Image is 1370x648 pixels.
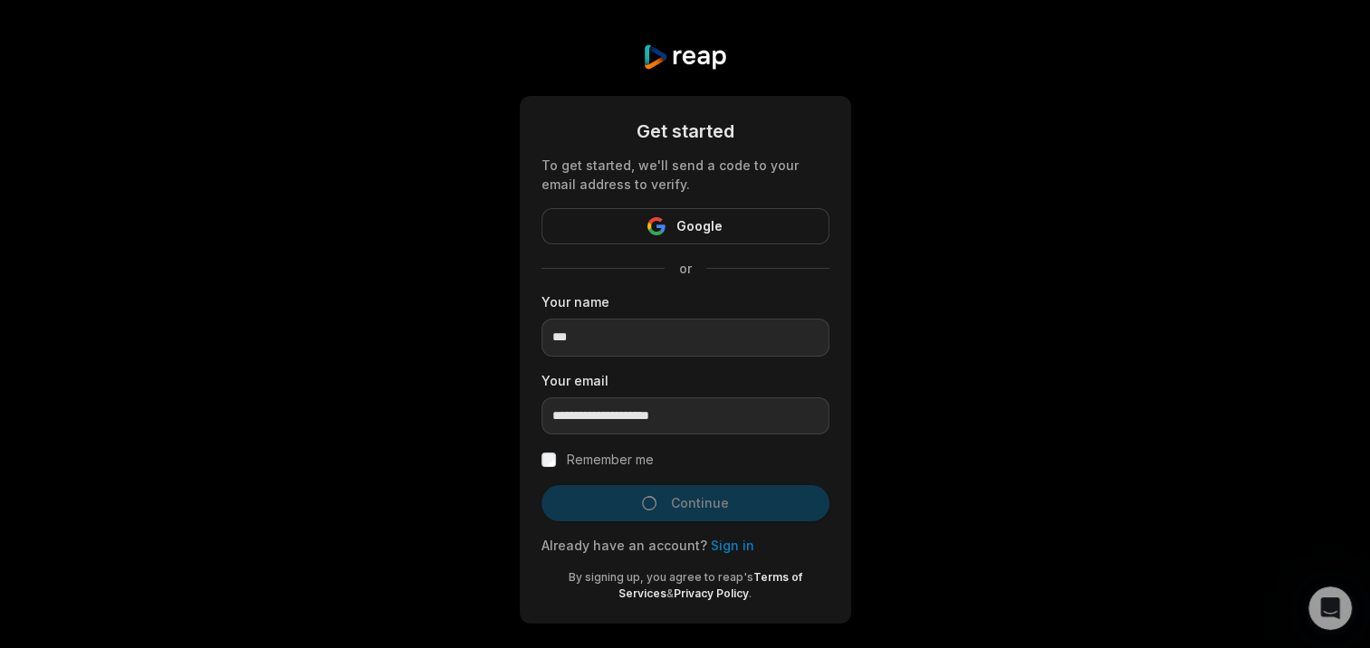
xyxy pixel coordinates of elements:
[567,449,654,471] label: Remember me
[541,118,829,145] div: Get started
[569,570,753,584] span: By signing up, you agree to reap's
[541,292,829,311] label: Your name
[666,586,674,600] span: &
[676,215,723,237] span: Google
[711,538,754,553] a: Sign in
[541,538,707,553] span: Already have an account?
[674,586,749,600] a: Privacy Policy
[541,208,829,244] button: Google
[665,259,706,278] span: or
[541,371,829,390] label: Your email
[541,156,829,194] div: To get started, we'll send a code to your email address to verify.
[618,570,802,600] a: Terms of Services
[749,586,752,600] span: .
[642,43,728,71] img: reap
[1308,586,1352,630] iframe: Intercom live chat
